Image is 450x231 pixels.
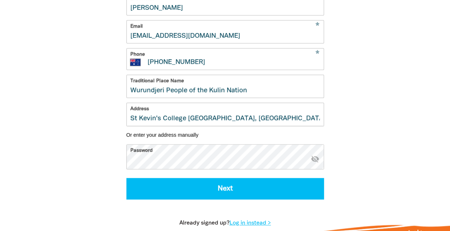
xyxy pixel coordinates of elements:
button: visibility_off [311,154,319,164]
input: What First Nations country are you on? [127,75,324,98]
button: Next [126,178,324,199]
a: Log in instead > [229,221,271,226]
p: Already signed up? [118,219,333,227]
i: Hide password [311,154,319,163]
button: Or enter your address manually [126,132,324,138]
i: Required [315,50,319,58]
